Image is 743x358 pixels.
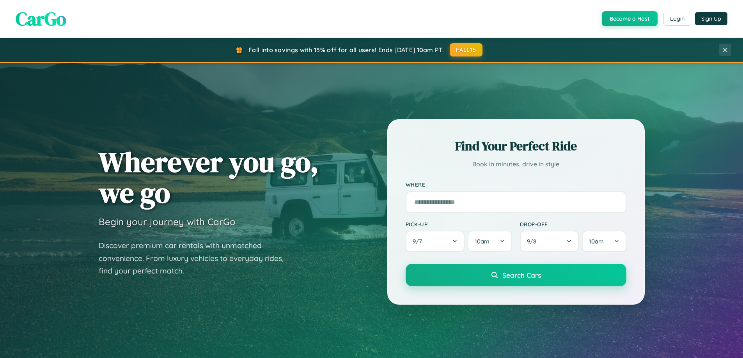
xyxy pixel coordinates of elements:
[99,146,319,208] h1: Wherever you go, we go
[663,12,691,26] button: Login
[406,264,626,286] button: Search Cars
[695,12,727,25] button: Sign Up
[527,238,540,245] span: 9 / 8
[520,231,579,252] button: 9/8
[406,231,465,252] button: 9/7
[589,238,604,245] span: 10am
[406,159,626,170] p: Book in minutes, drive in style
[475,238,489,245] span: 10am
[502,271,541,279] span: Search Cars
[16,6,66,32] span: CarGo
[602,11,658,26] button: Become a Host
[406,138,626,155] h2: Find Your Perfect Ride
[582,231,626,252] button: 10am
[520,221,626,227] label: Drop-off
[248,46,444,54] span: Fall into savings with 15% off for all users! Ends [DATE] 10am PT.
[406,221,512,227] label: Pick-up
[99,239,294,277] p: Discover premium car rentals with unmatched convenience. From luxury vehicles to everyday rides, ...
[450,43,482,56] button: FALL15
[413,238,426,245] span: 9 / 7
[468,231,512,252] button: 10am
[406,182,626,188] label: Where
[99,216,236,227] h3: Begin your journey with CarGo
